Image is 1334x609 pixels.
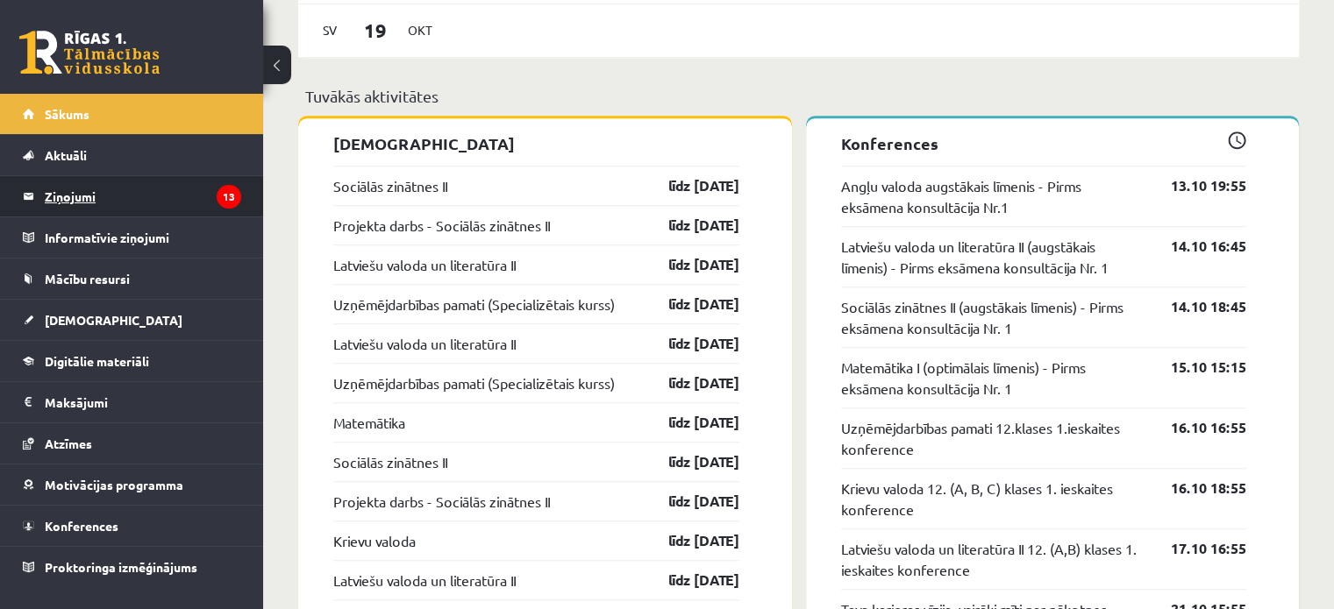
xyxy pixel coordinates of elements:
[638,491,739,512] a: līdz [DATE]
[638,294,739,315] a: līdz [DATE]
[333,491,550,512] a: Projekta darbs - Sociālās zinātnes II
[333,451,447,472] a: Sociālās zinātnes II
[333,412,405,433] a: Matemātika
[333,530,416,551] a: Krievu valoda
[638,412,739,433] a: līdz [DATE]
[217,185,241,209] i: 13
[638,372,739,393] a: līdz [DATE]
[23,464,241,505] a: Motivācijas programma
[841,538,1145,580] a: Latviešu valoda un literatūra II 12. (A,B) klases 1. ieskaites konference
[1145,478,1246,499] a: 16.10 18:55
[1145,357,1246,378] a: 15.10 15:15
[23,300,241,340] a: [DEMOGRAPHIC_DATA]
[19,31,160,74] a: Rīgas 1. Tālmācības vidusskola
[638,451,739,472] a: līdz [DATE]
[23,94,241,134] a: Sākums
[1145,538,1246,559] a: 17.10 16:55
[1145,175,1246,196] a: 13.10 19:55
[638,570,739,591] a: līdz [DATE]
[333,372,615,393] a: Uzņēmējdarbības pamati (Specializētais kurss)
[23,258,241,299] a: Mācību resursi
[638,254,739,275] a: līdz [DATE]
[45,353,149,369] span: Digitālie materiāli
[402,17,439,44] span: Okt
[333,175,447,196] a: Sociālās zinātnes II
[23,423,241,464] a: Atzīmes
[333,294,615,315] a: Uzņēmējdarbības pamati (Specializētais kurss)
[45,271,130,287] span: Mācību resursi
[45,477,183,492] span: Motivācijas programma
[45,106,89,122] span: Sākums
[23,382,241,422] a: Maksājumi
[333,131,739,155] p: [DEMOGRAPHIC_DATA]
[305,84,1292,108] p: Tuvākās aktivitātes
[638,333,739,354] a: līdz [DATE]
[348,16,403,45] span: 19
[333,215,550,236] a: Projekta darbs - Sociālās zinātnes II
[23,341,241,381] a: Digitālie materiāli
[45,382,241,422] legend: Maksājumi
[841,478,1145,520] a: Krievu valoda 12. (A, B, C) klases 1. ieskaites konference
[1145,296,1246,317] a: 14.10 18:45
[333,333,516,354] a: Latviešu valoda un literatūra II
[23,547,241,587] a: Proktoringa izmēģinājums
[23,176,241,216] a: Ziņojumi13
[23,217,241,258] a: Informatīvie ziņojumi
[638,215,739,236] a: līdz [DATE]
[638,175,739,196] a: līdz [DATE]
[1145,236,1246,257] a: 14.10 16:45
[1145,417,1246,438] a: 16.10 16:55
[45,559,197,575] span: Proktoringa izmēģinājums
[45,436,92,451] span: Atzīmes
[333,254,516,275] a: Latviešu valoda un literatūra II
[841,357,1145,399] a: Matemātika I (optimālais līmenis) - Pirms eksāmena konsultācija Nr. 1
[45,312,182,328] span: [DEMOGRAPHIC_DATA]
[45,217,241,258] legend: Informatīvie ziņojumi
[23,506,241,546] a: Konferences
[841,296,1145,338] a: Sociālās zinātnes II (augstākais līmenis) - Pirms eksāmena konsultācija Nr. 1
[45,518,118,534] span: Konferences
[841,175,1145,217] a: Angļu valoda augstākais līmenis - Pirms eksāmena konsultācija Nr.1
[23,135,241,175] a: Aktuāli
[841,417,1145,459] a: Uzņēmējdarbības pamati 12.klases 1.ieskaites konference
[311,17,348,44] span: Sv
[638,530,739,551] a: līdz [DATE]
[45,147,87,163] span: Aktuāli
[45,176,241,216] legend: Ziņojumi
[841,236,1145,278] a: Latviešu valoda un literatūra II (augstākais līmenis) - Pirms eksāmena konsultācija Nr. 1
[841,131,1247,155] p: Konferences
[333,570,516,591] a: Latviešu valoda un literatūra II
